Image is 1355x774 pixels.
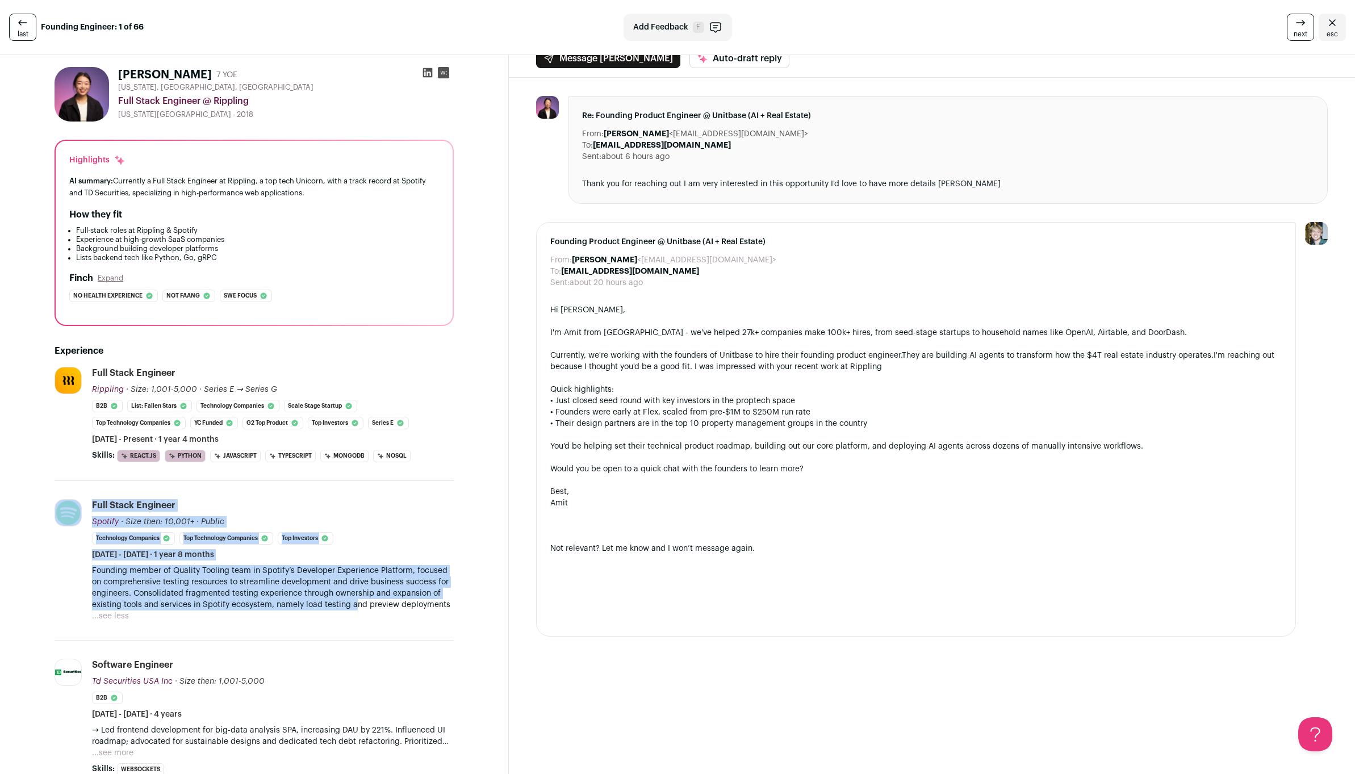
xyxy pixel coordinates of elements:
[92,747,133,759] button: ...see more
[550,384,1282,395] div: Quick highlights:
[121,518,194,526] span: · Size then: 10,001+
[92,434,219,445] span: [DATE] - Present · 1 year 4 months
[118,67,212,83] h1: [PERSON_NAME]
[1287,14,1314,41] a: next
[76,235,439,244] li: Experience at high-growth SaaS companies
[92,677,173,685] span: Td Securities USA Inc
[55,344,454,358] h2: Experience
[604,128,808,140] dd: <[EMAIL_ADDRESS][DOMAIN_NAME]>
[92,725,454,747] p: → Led frontend development for big-data analysis SPA, increasing DAU by 221%. Influenced UI roadm...
[550,277,570,288] dt: Sent:
[689,49,789,68] button: Auto-draft reply
[92,386,124,394] span: Rippling
[210,450,261,462] li: JavaScript
[69,175,439,199] div: Currently a Full Stack Engineer at Rippling, a top tech Unicorn, with a track record at Spotify a...
[127,400,192,412] li: List: fallen stars
[92,400,123,412] li: B2B
[117,450,160,462] li: React.js
[69,177,113,185] span: AI summary:
[550,407,1282,418] div: • Founders were early at Flex, scaled from pre-$1M to $250M run rate
[55,367,81,394] img: 9f11a2ec6117d349d8a9490312d25e22cf5d44452555ad6f124a953e94289c0b.jpg
[41,22,144,33] strong: Founding Engineer: 1 of 66
[550,254,572,266] dt: From:
[550,266,561,277] dt: To:
[92,518,119,526] span: Spotify
[550,236,1282,248] span: Founding Product Engineer @ Unitbase (AI + Real Estate)
[550,486,1282,497] div: Best,
[92,659,173,671] div: Software Engineer
[92,692,123,704] li: B2B
[265,450,316,462] li: TypeScript
[604,130,669,138] b: [PERSON_NAME]
[536,96,559,119] img: 50d916d9b691fd5a827916cead6963c93efebff22be3a91c0771a7761c870a49
[73,290,143,302] span: No health experience
[55,67,109,122] img: 50d916d9b691fd5a827916cead6963c93efebff22be3a91c0771a7761c870a49
[278,532,333,545] li: Top Investors
[570,277,643,288] dd: about 20 hours ago
[624,14,732,41] button: Add Feedback F
[55,500,81,526] img: b78c2de9752f15bf56c3ed39184f9e9ce0a102ac14975354e7e77392e53e6fcf.jpg
[561,267,699,275] b: [EMAIL_ADDRESS][DOMAIN_NAME]
[550,418,1282,429] div: • Their design partners are in the top 10 property management groups in the country
[572,256,637,264] b: [PERSON_NAME]
[92,367,175,379] div: Full Stack Engineer
[175,677,265,685] span: · Size then: 1,001-5,000
[582,178,1314,190] div: Thank you for reaching out I am very interested in this opportunity I'd love to have more details...
[179,532,273,545] li: Top Technology Companies
[550,543,1282,554] div: Not relevant? Let me know and I won’t message again.
[601,151,670,162] dd: about 6 hours ago
[320,450,369,462] li: MongoDB
[92,417,186,429] li: Top Technology Companies
[284,400,357,412] li: Scale Stage Startup
[550,441,1282,452] div: You'd be helping set their technical product roadmap, building out our core platform, and deployi...
[224,290,257,302] span: Swe focus
[69,154,126,166] div: Highlights
[118,110,454,119] div: [US_STATE][GEOGRAPHIC_DATA] - 2018
[536,49,680,68] button: Message [PERSON_NAME]
[242,417,303,429] li: G2 Top Product
[572,254,776,266] dd: <[EMAIL_ADDRESS][DOMAIN_NAME]>
[1294,30,1307,39] span: next
[201,518,224,526] span: Public
[550,350,1282,373] div: Currently, we're working with the founders of Unitbase to hire their founding product engineer. I...
[308,417,363,429] li: Top Investors
[1298,717,1332,751] iframe: Help Scout Beacon - Open
[92,499,175,512] div: Full Stack Engineer
[69,271,93,285] h2: Finch
[550,497,1282,509] div: Amit
[92,709,182,720] span: [DATE] - [DATE] · 4 years
[92,565,454,610] p: Founding member of Quality Tooling team in Spotify’s Developer Experience Platform, focused on co...
[368,417,409,429] li: Series E
[1319,14,1346,41] a: Close
[550,304,1282,316] div: Hi [PERSON_NAME],
[582,140,593,151] dt: To:
[204,386,277,394] span: Series E → Series G
[76,253,439,262] li: Lists backend tech like Python, Go, gRPC
[550,463,1282,475] div: Would you be open to a quick chat with the founders to learn more?
[199,384,202,395] span: ·
[92,610,129,622] button: ...see less
[196,400,279,412] li: Technology Companies
[165,450,206,462] li: Python
[373,450,411,462] li: NoSQL
[92,450,115,461] span: Skills:
[118,94,454,108] div: Full Stack Engineer @ Rippling
[76,226,439,235] li: Full-stack roles at Rippling & Spotify
[76,244,439,253] li: Background building developer platforms
[92,549,214,560] span: [DATE] - [DATE] · 1 year 8 months
[92,532,175,545] li: Technology Companies
[693,22,704,33] span: F
[1327,30,1338,39] span: esc
[196,516,199,528] span: ·
[593,141,731,149] b: [EMAIL_ADDRESS][DOMAIN_NAME]
[126,386,197,394] span: · Size: 1,001-5,000
[582,151,601,162] dt: Sent:
[69,208,122,221] h2: How they fit
[1305,222,1328,245] img: 6494470-medium_jpg
[582,128,604,140] dt: From:
[582,110,1314,122] span: Re: Founding Product Engineer @ Unitbase (AI + Real Estate)
[902,352,1214,359] span: They are building AI agents to transform how the $4T real estate industry operates.
[98,274,123,283] button: Expand
[9,14,36,41] a: last
[633,22,688,33] span: Add Feedback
